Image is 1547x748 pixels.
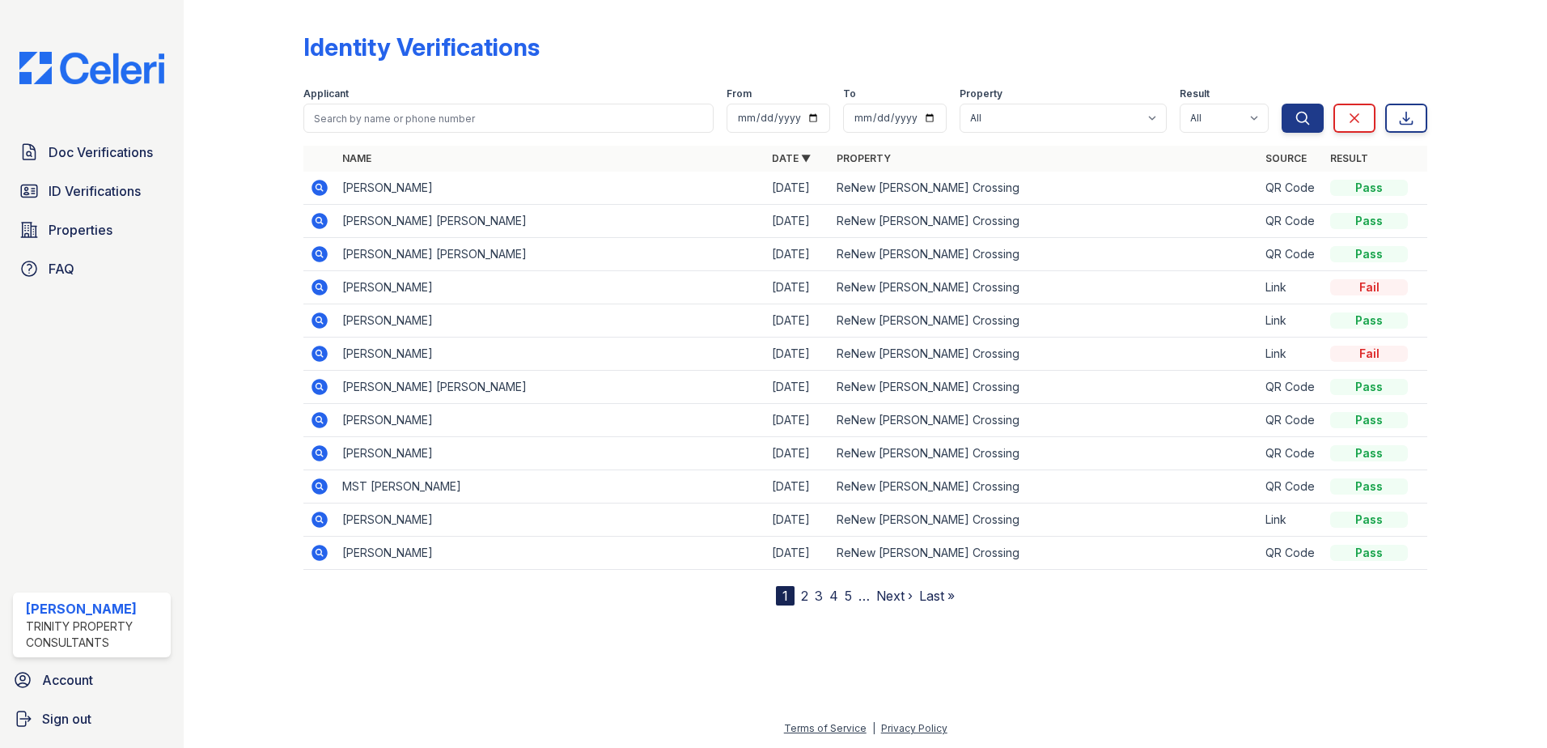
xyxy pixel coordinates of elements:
img: CE_Logo_Blue-a8612792a0a2168367f1c8372b55b34899dd931a85d93a1a3d3e32e68fde9ad4.png [6,52,177,84]
td: Link [1259,271,1324,304]
a: Date ▼ [772,152,811,164]
label: Property [960,87,1002,100]
td: ReNew [PERSON_NAME] Crossing [830,238,1260,271]
td: MST [PERSON_NAME] [336,470,765,504]
div: Trinity Property Consultants [26,618,164,651]
a: FAQ [13,253,171,285]
td: ReNew [PERSON_NAME] Crossing [830,304,1260,338]
td: ReNew [PERSON_NAME] Crossing [830,470,1260,504]
div: Fail [1330,346,1408,362]
a: 4 [829,588,838,604]
td: [DATE] [765,404,830,437]
a: Last » [919,588,955,604]
div: | [872,722,875,734]
div: Pass [1330,545,1408,561]
td: QR Code [1259,537,1324,570]
a: 5 [845,588,852,604]
td: [PERSON_NAME] [336,172,765,205]
td: QR Code [1259,404,1324,437]
div: Pass [1330,478,1408,495]
td: [PERSON_NAME] [PERSON_NAME] [336,371,765,404]
td: QR Code [1259,437,1324,470]
span: Sign out [42,709,91,729]
span: Properties [49,220,112,240]
a: Doc Verifications [13,136,171,168]
a: Privacy Policy [881,722,947,734]
a: Properties [13,214,171,246]
label: From [727,87,752,100]
td: [DATE] [765,437,830,470]
div: Pass [1330,180,1408,196]
td: ReNew [PERSON_NAME] Crossing [830,271,1260,304]
div: Identity Verifications [303,32,540,62]
td: ReNew [PERSON_NAME] Crossing [830,338,1260,371]
td: ReNew [PERSON_NAME] Crossing [830,504,1260,537]
label: Applicant [303,87,349,100]
a: Name [342,152,371,164]
td: Link [1259,304,1324,338]
div: Pass [1330,312,1408,329]
div: Pass [1330,512,1408,528]
td: ReNew [PERSON_NAME] Crossing [830,205,1260,238]
td: [DATE] [765,304,830,338]
td: QR Code [1259,238,1324,271]
td: ReNew [PERSON_NAME] Crossing [830,437,1260,470]
td: [PERSON_NAME] [336,338,765,371]
td: ReNew [PERSON_NAME] Crossing [830,537,1260,570]
td: Link [1259,504,1324,537]
div: Pass [1330,379,1408,395]
a: Property [837,152,891,164]
td: [PERSON_NAME] [PERSON_NAME] [336,238,765,271]
a: Next › [876,588,913,604]
td: QR Code [1259,172,1324,205]
a: Account [6,664,177,696]
td: [DATE] [765,271,830,304]
span: FAQ [49,259,74,278]
div: Pass [1330,213,1408,229]
input: Search by name or phone number [303,104,714,133]
a: 2 [801,588,808,604]
td: QR Code [1259,205,1324,238]
td: [DATE] [765,205,830,238]
a: Terms of Service [784,722,867,734]
td: [PERSON_NAME] [336,537,765,570]
td: [PERSON_NAME] [336,271,765,304]
td: [DATE] [765,238,830,271]
a: Sign out [6,703,177,735]
td: QR Code [1259,470,1324,504]
div: Pass [1330,246,1408,262]
td: QR Code [1259,371,1324,404]
td: [PERSON_NAME] [PERSON_NAME] [336,205,765,238]
span: … [858,586,870,606]
td: ReNew [PERSON_NAME] Crossing [830,371,1260,404]
td: [PERSON_NAME] [336,504,765,537]
div: Pass [1330,445,1408,461]
a: 3 [815,588,823,604]
td: [DATE] [765,172,830,205]
label: To [843,87,856,100]
td: [PERSON_NAME] [336,404,765,437]
td: [DATE] [765,504,830,537]
a: Source [1265,152,1307,164]
span: Account [42,670,93,690]
td: ReNew [PERSON_NAME] Crossing [830,404,1260,437]
td: [DATE] [765,371,830,404]
a: Result [1330,152,1368,164]
td: [PERSON_NAME] [336,304,765,338]
td: [DATE] [765,338,830,371]
label: Result [1180,87,1210,100]
div: 1 [776,586,795,606]
span: ID Verifications [49,181,141,201]
td: [DATE] [765,470,830,504]
div: Pass [1330,412,1408,428]
span: Doc Verifications [49,142,153,162]
td: ReNew [PERSON_NAME] Crossing [830,172,1260,205]
a: ID Verifications [13,175,171,207]
div: [PERSON_NAME] [26,599,164,618]
td: [PERSON_NAME] [336,437,765,470]
td: Link [1259,338,1324,371]
td: [DATE] [765,537,830,570]
div: Fail [1330,279,1408,295]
